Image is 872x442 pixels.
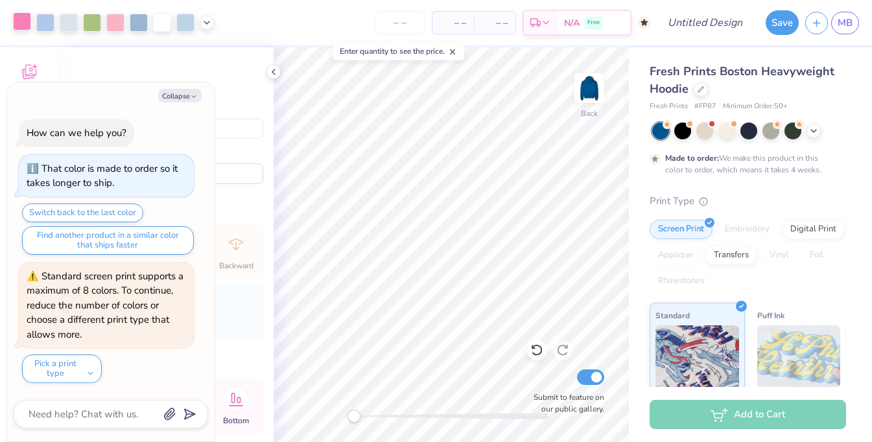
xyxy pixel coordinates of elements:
span: Bottom [223,415,249,426]
div: Transfers [705,246,757,265]
span: N/A [564,16,580,30]
input: Untitled Design [657,10,753,36]
div: Applique [650,246,701,265]
label: Submit to feature on our public gallery. [526,391,604,415]
span: Free [587,18,600,27]
span: Fresh Prints Boston Heavyweight Hoodie [650,64,834,97]
div: Rhinestones [650,272,713,291]
img: Standard [655,325,739,390]
span: # FP87 [694,101,716,112]
span: Minimum Order: 50 + [723,101,788,112]
button: Find another product in a similar color that ships faster [22,226,194,255]
div: Embroidery [716,220,778,239]
div: Enter quantity to see the price. [333,42,464,60]
div: Print Type [650,194,846,209]
div: Foil [801,246,832,265]
button: Save [766,10,799,35]
button: Collapse [158,89,202,102]
div: Accessibility label [348,410,360,423]
div: Digital Print [782,220,845,239]
div: How can we help you? [27,126,126,139]
div: We make this product in this color to order, which means it takes 4 weeks. [665,152,825,176]
span: MB [838,16,853,30]
div: Back [581,108,598,119]
span: – – [440,16,466,30]
span: Puff Ink [757,308,784,322]
button: Pick a print type [22,355,102,383]
div: Screen Print [650,220,713,239]
div: Vinyl [761,246,797,265]
span: Standard [655,308,690,322]
span: – – [482,16,508,30]
button: Switch back to the last color [22,204,143,222]
span: Fresh Prints [650,101,688,112]
strong: Made to order: [665,153,719,163]
input: – – [375,11,425,34]
div: That color is made to order so it takes longer to ship. [27,162,178,190]
img: Back [576,75,602,101]
div: Standard screen print supports a maximum of 8 colors. To continue, reduce the number of colors or... [27,270,183,341]
img: Puff Ink [757,325,841,390]
a: MB [831,12,859,34]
